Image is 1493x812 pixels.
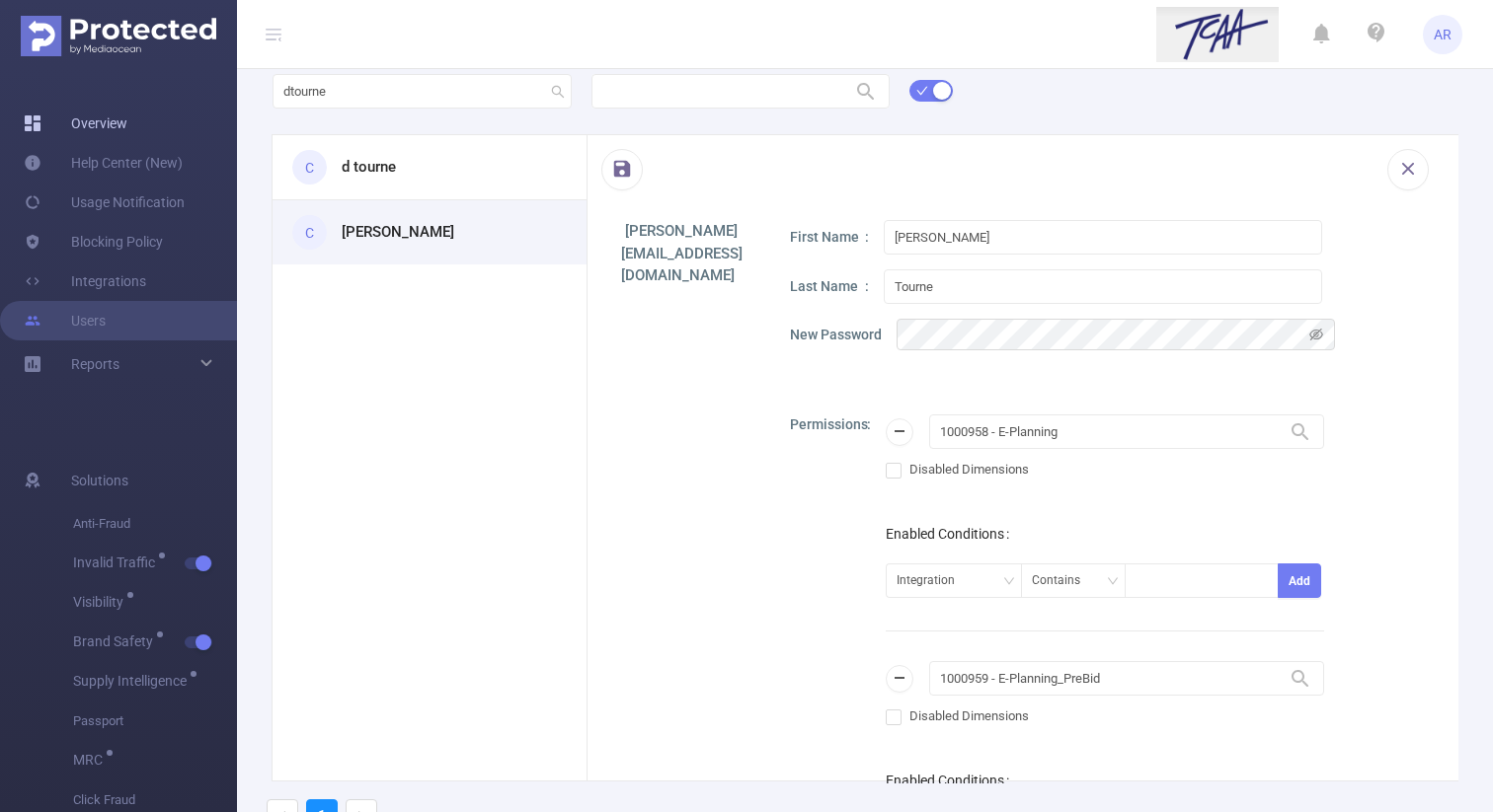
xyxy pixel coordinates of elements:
span: Brand Safety [73,634,160,648]
a: Overview [24,104,127,143]
i: icon: check [916,85,928,97]
a: Blocking Policy [24,222,163,261]
input: Search user... [273,74,571,109]
span: Passport [73,701,237,741]
p: Last Name [790,276,869,297]
a: Integrations [24,261,146,301]
input: Last Name [884,269,1322,304]
i: icon: down [1003,575,1015,589]
a: Help Center (New) [24,143,183,183]
a: Users [24,301,106,340]
span: Disabled Dimensions [902,708,1037,723]
span: MRC [73,753,110,767]
h1: [PERSON_NAME] [625,220,738,243]
span: Invalid Traffic [73,555,162,569]
span: Visibility [73,595,130,609]
button: Add [1278,563,1321,598]
input: First Name [884,220,1322,255]
h1: [EMAIL_ADDRESS][DOMAIN_NAME] [621,243,743,287]
p: New Password [790,325,882,345]
i: icon: search [551,85,565,99]
span: AR [1434,15,1452,54]
button: icon: minus [886,665,913,693]
p: Permissions [790,414,871,435]
a: Reports [71,344,119,384]
img: Protected Media [21,16,216,56]
span: Solutions [71,461,128,500]
span: Disabled Dimensions [902,462,1037,477]
i: icon: down [1107,575,1119,589]
label: Enabled Conditions [886,773,1017,788]
i: icon: eye-invisible [1309,328,1323,341]
span: Supply Intelligence [73,674,194,688]
div: Contains [1032,564,1094,597]
span: Anti-Fraud [73,504,237,544]
p: First Name [790,227,869,248]
span: C [305,213,314,253]
label: Enabled Conditions [886,526,1017,542]
div: Integration [897,564,969,597]
a: Usage Notification [24,183,185,222]
button: icon: minus [886,418,913,446]
span: C [305,148,314,187]
span: Reports [71,356,119,372]
h3: [PERSON_NAME] [342,221,454,244]
h3: d tourne [342,156,396,179]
